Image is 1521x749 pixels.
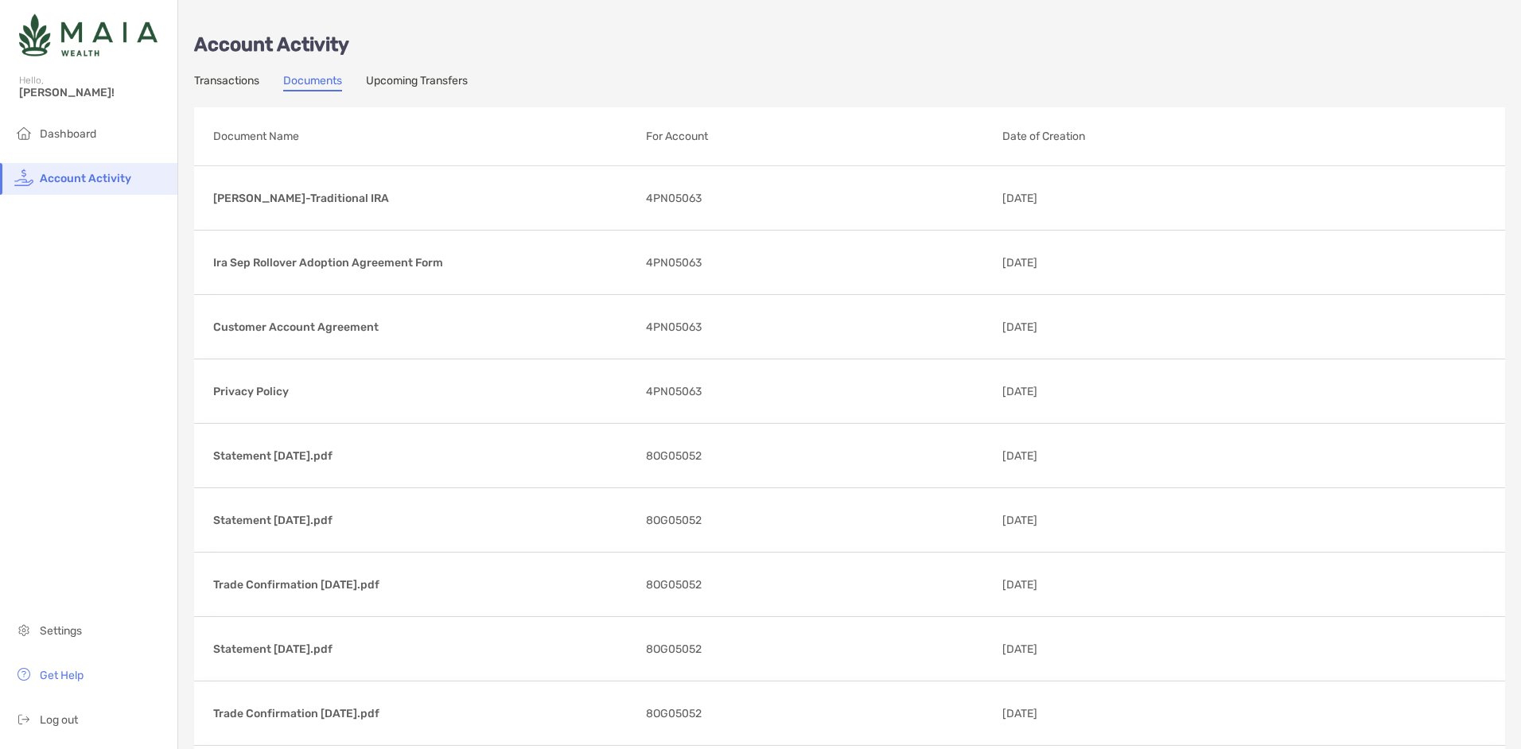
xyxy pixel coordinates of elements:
[213,382,633,402] p: Privacy Policy
[213,126,633,146] p: Document Name
[646,317,702,337] span: 4PN05063
[213,253,633,273] p: Ira Sep Rollover Adoption Agreement Form
[19,86,168,99] span: [PERSON_NAME]!
[646,575,702,595] span: 8OG05052
[194,35,1505,55] p: Account Activity
[366,74,468,91] a: Upcoming Transfers
[1002,382,1193,402] p: [DATE]
[19,6,158,64] img: Zoe Logo
[1002,126,1384,146] p: Date of Creation
[213,639,633,659] p: Statement [DATE].pdf
[40,713,78,727] span: Log out
[40,172,131,185] span: Account Activity
[646,704,702,724] span: 8OG05052
[14,709,33,728] img: logout icon
[646,126,990,146] p: For Account
[213,510,633,530] p: Statement [DATE].pdf
[40,127,96,141] span: Dashboard
[14,620,33,639] img: settings icon
[1002,446,1193,466] p: [DATE]
[1002,188,1193,208] p: [DATE]
[283,74,342,91] a: Documents
[213,446,633,466] p: Statement [DATE].pdf
[213,704,633,724] p: Trade Confirmation [DATE].pdf
[14,168,33,187] img: activity icon
[1002,253,1193,273] p: [DATE]
[646,639,702,659] span: 8OG05052
[646,446,702,466] span: 8OG05052
[14,123,33,142] img: household icon
[646,253,702,273] span: 4PN05063
[40,624,82,638] span: Settings
[646,382,702,402] span: 4PN05063
[646,188,702,208] span: 4PN05063
[646,510,702,530] span: 8OG05052
[1002,317,1193,337] p: [DATE]
[1002,704,1193,724] p: [DATE]
[40,669,84,682] span: Get Help
[1002,575,1193,595] p: [DATE]
[213,317,633,337] p: Customer Account Agreement
[213,575,633,595] p: Trade Confirmation [DATE].pdf
[14,665,33,684] img: get-help icon
[213,188,633,208] p: [PERSON_NAME]-Traditional IRA
[1002,510,1193,530] p: [DATE]
[194,74,259,91] a: Transactions
[1002,639,1193,659] p: [DATE]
